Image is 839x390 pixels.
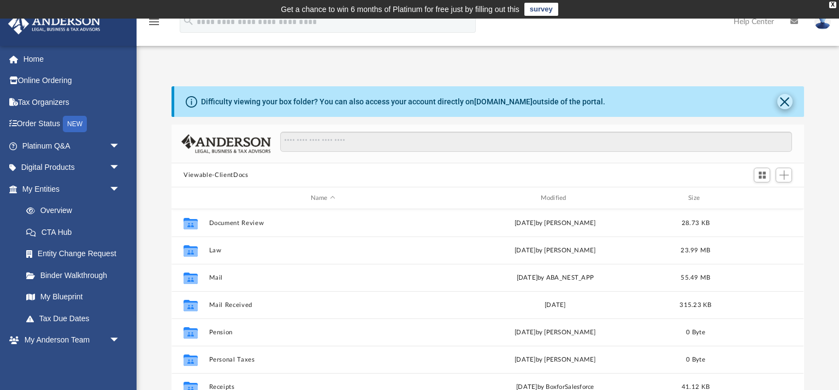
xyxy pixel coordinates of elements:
[63,116,87,132] div: NEW
[109,135,131,157] span: arrow_drop_down
[814,14,831,29] img: User Pic
[754,168,770,183] button: Switch to Grid View
[176,193,204,203] div: id
[15,264,137,286] a: Binder Walkthrough
[682,220,710,226] span: 28.73 KB
[681,247,711,253] span: 23.99 MB
[209,274,437,281] button: Mail
[8,135,137,157] a: Platinum Q&Aarrow_drop_down
[474,97,533,106] a: [DOMAIN_NAME]
[441,218,669,228] div: [DATE] by [PERSON_NAME]
[209,247,437,254] button: Law
[209,329,437,336] button: Pension
[15,351,126,373] a: My Anderson Team
[441,355,669,365] div: [DATE] by [PERSON_NAME]
[147,15,161,28] i: menu
[280,132,792,152] input: Search files and folders
[8,70,137,92] a: Online Ordering
[8,113,137,135] a: Order StatusNEW
[524,3,558,16] a: survey
[687,357,706,363] span: 0 Byte
[209,193,436,203] div: Name
[209,220,437,227] button: Document Review
[723,193,799,203] div: id
[209,302,437,309] button: Mail Received
[8,329,131,351] a: My Anderson Teamarrow_drop_down
[441,246,669,256] div: [DATE] by [PERSON_NAME]
[147,21,161,28] a: menu
[8,178,137,200] a: My Entitiesarrow_drop_down
[8,157,137,179] a: Digital Productsarrow_drop_down
[15,308,137,329] a: Tax Due Dates
[201,96,605,108] div: Difficulty viewing your box folder? You can also access your account directly on outside of the p...
[8,48,137,70] a: Home
[182,15,194,27] i: search
[15,200,137,222] a: Overview
[281,3,519,16] div: Get a chance to win 6 months of Platinum for free just by filling out this
[184,170,248,180] button: Viewable-ClientDocs
[15,243,137,265] a: Entity Change Request
[15,286,131,308] a: My Blueprint
[15,221,137,243] a: CTA Hub
[109,329,131,352] span: arrow_drop_down
[777,94,793,109] button: Close
[109,178,131,200] span: arrow_drop_down
[829,2,836,8] div: close
[5,13,104,34] img: Anderson Advisors Platinum Portal
[681,275,711,281] span: 55.49 MB
[441,328,669,338] div: [DATE] by [PERSON_NAME]
[441,193,669,203] div: Modified
[680,302,712,308] span: 315.23 KB
[674,193,718,203] div: Size
[687,329,706,335] span: 0 Byte
[441,300,669,310] div: [DATE]
[776,168,792,183] button: Add
[209,356,437,363] button: Personal Taxes
[109,157,131,179] span: arrow_drop_down
[682,384,710,390] span: 41.12 KB
[8,91,137,113] a: Tax Organizers
[441,273,669,283] div: [DATE] by ABA_NEST_APP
